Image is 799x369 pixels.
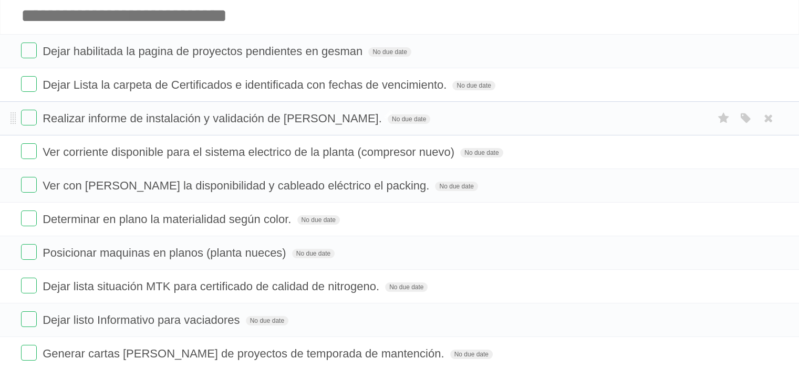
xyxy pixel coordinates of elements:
[21,278,37,293] label: Done
[388,114,430,124] span: No due date
[460,148,503,157] span: No due date
[385,282,428,292] span: No due date
[21,76,37,92] label: Done
[43,280,382,293] span: Dejar lista situación MTK para certificado de calidad de nitrogeno.
[21,143,37,159] label: Done
[21,311,37,327] label: Done
[43,179,432,192] span: Ver con [PERSON_NAME] la disponibilidad y cableado eléctrico el packing.
[43,78,449,91] span: Dejar Lista la carpeta de Certificados e identificada con fechas de vencimiento.
[43,246,289,259] span: Posicionar maquinas en planos (planta nueces)
[21,110,37,125] label: Done
[714,110,734,127] label: Star task
[368,47,411,57] span: No due date
[297,215,340,225] span: No due date
[452,81,495,90] span: No due date
[43,213,294,226] span: Determinar en plano la materialidad según color.
[292,249,335,258] span: No due date
[435,182,478,191] span: No due date
[21,43,37,58] label: Done
[21,244,37,260] label: Done
[21,210,37,226] label: Done
[43,112,385,125] span: Realizar informe de instalación y validación de [PERSON_NAME].
[246,316,288,325] span: No due date
[43,347,447,360] span: Generar cartas [PERSON_NAME] de proyectos de temporada de mantención.
[21,177,37,193] label: Done
[450,350,493,359] span: No due date
[43,313,242,326] span: Dejar listo Informativo para vaciadores
[21,345,37,361] label: Done
[43,45,365,58] span: Dejar habilitada la pagina de proyectos pendientes en gesman
[43,145,457,159] span: Ver corriente disponible para el sistema electrico de la planta (compresor nuevo)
